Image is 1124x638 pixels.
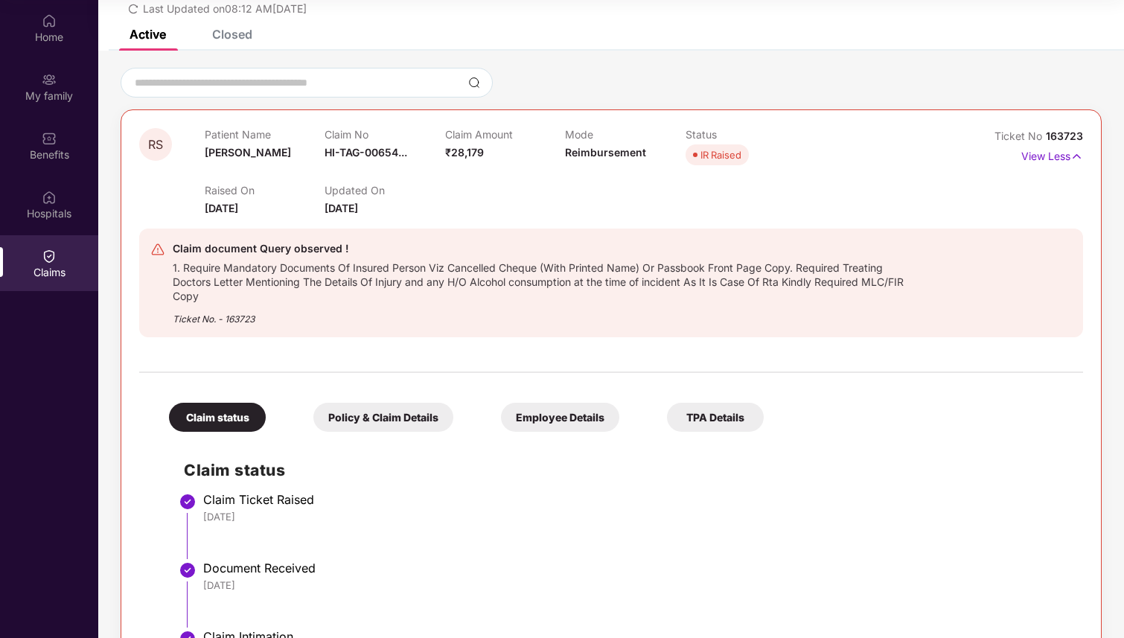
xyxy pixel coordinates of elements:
span: HI-TAG-00654... [325,146,407,159]
p: Status [686,128,805,141]
span: Reimbursement [565,146,646,159]
div: TPA Details [667,403,764,432]
span: redo [128,2,138,15]
img: svg+xml;base64,PHN2ZyBpZD0iU2VhcmNoLTMyeDMyIiB4bWxucz0iaHR0cDovL3d3dy53My5vcmcvMjAwMC9zdmciIHdpZH... [468,77,480,89]
span: [DATE] [205,202,238,214]
div: Claim document Query observed ! [173,240,919,258]
div: [DATE] [203,578,1068,592]
img: svg+xml;base64,PHN2ZyBpZD0iQmVuZWZpdHMiIHhtbG5zPSJodHRwOi8vd3d3LnczLm9yZy8yMDAwL3N2ZyIgd2lkdGg9Ij... [42,131,57,146]
div: Ticket No. - 163723 [173,303,919,326]
div: Closed [212,27,252,42]
img: svg+xml;base64,PHN2ZyBpZD0iSG9zcGl0YWxzIiB4bWxucz0iaHR0cDovL3d3dy53My5vcmcvMjAwMC9zdmciIHdpZHRoPS... [42,190,57,205]
p: Claim Amount [445,128,565,141]
p: Claim No [325,128,444,141]
img: svg+xml;base64,PHN2ZyBpZD0iQ2xhaW0iIHhtbG5zPSJodHRwOi8vd3d3LnczLm9yZy8yMDAwL3N2ZyIgd2lkdGg9IjIwIi... [42,249,57,264]
h2: Claim status [184,458,1068,482]
img: svg+xml;base64,PHN2ZyB4bWxucz0iaHR0cDovL3d3dy53My5vcmcvMjAwMC9zdmciIHdpZHRoPSIyNCIgaGVpZ2h0PSIyNC... [150,242,165,257]
div: IR Raised [700,147,741,162]
p: Mode [565,128,685,141]
img: svg+xml;base64,PHN2ZyBpZD0iU3RlcC1Eb25lLTMyeDMyIiB4bWxucz0iaHR0cDovL3d3dy53My5vcmcvMjAwMC9zdmciIH... [179,561,197,579]
div: Claim status [169,403,266,432]
div: Document Received [203,561,1068,575]
img: svg+xml;base64,PHN2ZyB4bWxucz0iaHR0cDovL3d3dy53My5vcmcvMjAwMC9zdmciIHdpZHRoPSIxNyIgaGVpZ2h0PSIxNy... [1070,148,1083,165]
span: 163723 [1046,130,1083,142]
img: svg+xml;base64,PHN2ZyBpZD0iSG9tZSIgeG1sbnM9Imh0dHA6Ly93d3cudzMub3JnLzIwMDAvc3ZnIiB3aWR0aD0iMjAiIG... [42,13,57,28]
div: Claim Ticket Raised [203,492,1068,507]
span: Ticket No [994,130,1046,142]
span: [DATE] [325,202,358,214]
span: [PERSON_NAME] [205,146,291,159]
p: Patient Name [205,128,325,141]
img: svg+xml;base64,PHN2ZyBpZD0iU3RlcC1Eb25lLTMyeDMyIiB4bWxucz0iaHR0cDovL3d3dy53My5vcmcvMjAwMC9zdmciIH... [179,493,197,511]
div: Policy & Claim Details [313,403,453,432]
span: Last Updated on 08:12 AM[DATE] [143,2,307,15]
div: 1. Require Mandatory Documents Of Insured Person Viz Cancelled Cheque (With Printed Name) Or Pass... [173,258,919,303]
p: Updated On [325,184,444,197]
div: Employee Details [501,403,619,432]
span: RS [148,138,163,151]
p: Raised On [205,184,325,197]
p: View Less [1021,144,1083,165]
span: ₹28,179 [445,146,484,159]
div: [DATE] [203,510,1068,523]
img: svg+xml;base64,PHN2ZyB3aWR0aD0iMjAiIGhlaWdodD0iMjAiIHZpZXdCb3g9IjAgMCAyMCAyMCIgZmlsbD0ibm9uZSIgeG... [42,72,57,87]
div: Active [130,27,166,42]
